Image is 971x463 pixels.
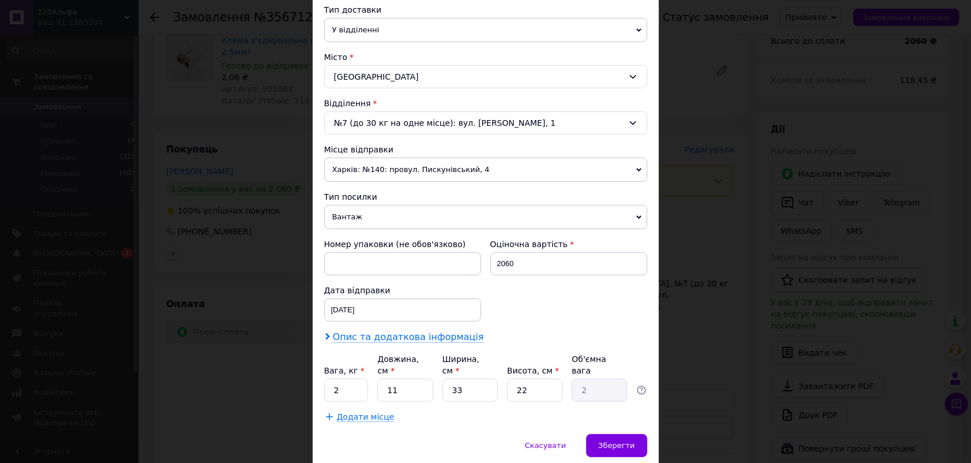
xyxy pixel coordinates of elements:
div: №7 (до 30 кг на одне місце): вул. [PERSON_NAME], 1 [324,111,647,135]
span: Скасувати [525,441,566,450]
span: Опис та додаткова інформація [333,331,484,343]
span: Зберегти [598,441,635,450]
div: Дата відправки [324,285,481,296]
label: Вага, кг [324,366,365,375]
label: Ширина, см [443,354,479,375]
span: Вантаж [324,205,647,229]
span: Харків: №140: провул. Пискунівський, 4 [324,158,647,182]
div: Оціночна вартість [490,238,647,250]
div: Місто [324,51,647,63]
span: Тип посилки [324,192,377,201]
span: Додати місце [337,412,395,422]
span: Місце відправки [324,145,394,154]
div: Відділення [324,98,647,109]
label: Висота, см [507,366,559,375]
label: Довжина, см [377,354,419,375]
div: [GEOGRAPHIC_DATA] [324,65,647,88]
span: У відділенні [324,18,647,42]
span: Тип доставки [324,5,382,14]
div: Номер упаковки (не обов'язково) [324,238,481,250]
div: Об'ємна вага [572,353,627,376]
